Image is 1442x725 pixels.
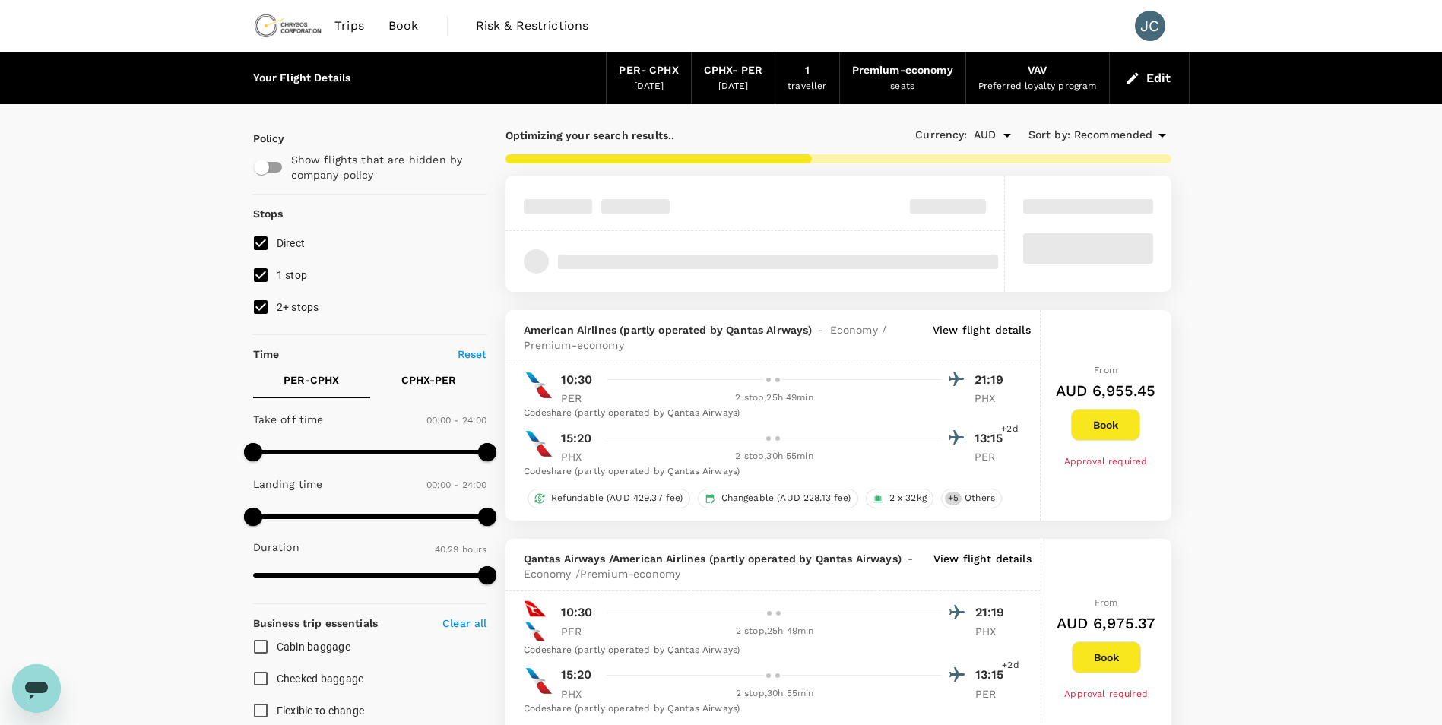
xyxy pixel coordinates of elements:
span: Economy / [524,566,580,581]
span: Flexible to change [277,704,365,717]
span: 2 x 32kg [883,492,933,505]
div: 2 stop , 25h 49min [608,391,941,406]
img: AA [524,666,554,696]
span: 1 stop [277,269,308,281]
span: Qantas Airways / American Airlines (partly operated by Qantas Airways) [524,551,902,566]
button: Book [1072,641,1141,673]
img: AA [524,370,554,400]
span: American Airlines (partly operated by Qantas Airways) [524,322,813,337]
div: 2 stop , 30h 55min [608,686,942,701]
span: - [812,322,829,337]
div: seats [890,79,914,94]
div: Preferred loyalty program [978,79,1097,94]
button: Edit [1122,66,1177,90]
div: Premium-economy [852,62,953,79]
img: AA [524,620,547,643]
span: Trips [334,17,364,35]
p: PHX [561,686,599,701]
span: Risk & Restrictions [476,17,589,35]
span: +2d [1001,422,1018,437]
p: PER [561,391,599,406]
div: 2 x 32kg [866,489,933,508]
p: Take off time [253,412,324,427]
div: [DATE] [634,79,664,94]
p: CPHX - PER [401,372,456,388]
span: Premium-economy [580,566,680,581]
p: Reset [458,347,487,362]
button: Open [997,125,1018,146]
p: Duration [253,540,299,555]
span: Others [959,492,1001,505]
p: PHX [561,449,599,464]
span: Refundable (AUD 429.37 fee) [545,492,689,505]
p: Show flights that are hidden by company policy [291,152,477,182]
p: 13:15 [975,429,1013,448]
span: 2+ stops [277,301,319,313]
div: Codeshare (partly operated by Qantas Airways) [524,643,1013,658]
span: 40.29 hours [435,544,487,555]
p: PHX [975,624,1013,639]
p: 10:30 [561,603,593,622]
div: Refundable (AUD 429.37 fee) [528,489,690,508]
div: 2 stop , 25h 49min [608,624,942,639]
div: Your Flight Details [253,70,351,87]
p: Policy [253,131,267,146]
span: Checked baggage [277,673,364,685]
p: 15:20 [561,666,592,684]
span: Economy / [830,322,886,337]
p: 21:19 [975,603,1013,622]
span: Sort by : [1028,127,1070,144]
p: Clear all [442,616,486,631]
p: Time [253,347,280,362]
div: Changeable (AUD 228.13 fee) [698,489,858,508]
div: [DATE] [718,79,749,94]
p: PER [561,624,599,639]
div: VAV [1028,62,1047,79]
p: PER [975,686,1013,701]
div: +5Others [941,489,1002,508]
p: View flight details [933,551,1032,581]
span: Cabin baggage [277,641,350,653]
p: 10:30 [561,371,593,389]
p: View flight details [933,322,1031,353]
h6: AUD 6,975.37 [1057,611,1156,635]
div: 1 [805,62,810,79]
div: CPHX - PER [704,62,762,79]
div: traveller [788,79,826,94]
span: Book [388,17,419,35]
span: Direct [277,237,306,249]
span: Approval required [1064,689,1148,699]
img: Chrysos Corporation [253,9,323,43]
span: 00:00 - 24:00 [426,480,487,490]
span: Currency : [915,127,967,144]
p: PER [975,449,1013,464]
p: Optimizing your search results.. [505,128,838,143]
p: PHX [975,391,1013,406]
strong: Business trip essentials [253,617,379,629]
p: 21:19 [975,371,1013,389]
div: PER - CPHX [619,62,678,79]
div: JC [1135,11,1165,41]
img: AA [524,429,554,459]
span: Changeable (AUD 228.13 fee) [715,492,857,505]
span: From [1095,597,1118,608]
span: Approval required [1064,456,1148,467]
h6: AUD 6,955.45 [1056,378,1156,403]
span: From [1094,365,1117,375]
span: Recommended [1074,127,1153,144]
span: 00:00 - 24:00 [426,415,487,426]
p: 15:20 [561,429,592,448]
p: PER - CPHX [284,372,339,388]
span: +2d [1002,658,1019,673]
span: + 5 [945,492,962,505]
div: 2 stop , 30h 55min [608,449,941,464]
span: Premium-economy [524,337,624,353]
strong: Stops [253,207,284,220]
p: Landing time [253,476,323,492]
div: Codeshare (partly operated by Qantas Airways) [524,464,1013,480]
button: Book [1071,409,1140,441]
img: QF [524,597,547,620]
span: - [902,551,919,566]
p: 13:15 [975,666,1013,684]
div: Codeshare (partly operated by Qantas Airways) [524,406,1013,421]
